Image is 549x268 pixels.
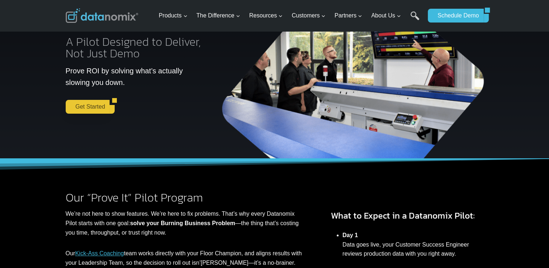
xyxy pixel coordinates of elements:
[66,36,206,59] h2: A Pilot Designed to Deliver, Not Just Demo
[66,209,302,237] p: We’re not here to show features. We’re here to fix problems. That’s why every Datanomix Pilot sta...
[66,100,110,114] a: Get Started
[249,11,283,20] span: Resources
[130,220,235,226] strong: solve your Burning Business Problem
[156,4,424,28] nav: Primary Navigation
[410,11,419,28] a: Search
[159,11,187,20] span: Products
[292,11,325,20] span: Customers
[66,192,302,203] h2: Our “Prove It” Pilot Program
[335,11,362,20] span: Partners
[66,249,302,267] p: Our team works directly with your Floor Champion, and aligns results with your Leadership Team, s...
[371,11,401,20] span: About Us
[343,232,358,238] strong: Day 1
[428,9,484,23] a: Schedule Demo
[66,8,138,23] img: Datanomix
[66,65,206,88] p: Prove ROI by solving what’s actually slowing you down.
[331,209,484,222] h3: What to Expect in a Datanomix Pilot:
[75,250,124,256] a: Kick-Ass Coaching
[343,227,484,262] li: Data goes live, your Customer Success Engineer reviews production data with you right away.
[196,11,240,20] span: The Difference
